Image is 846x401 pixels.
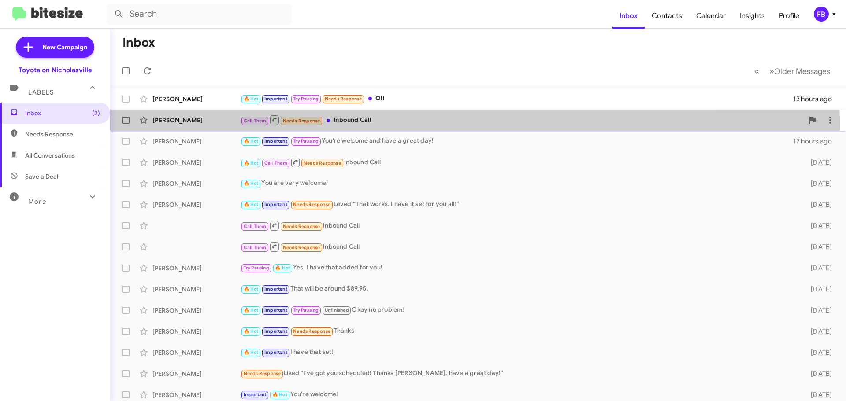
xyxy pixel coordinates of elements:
button: Previous [749,62,764,80]
div: You're welcome and have a great day! [241,136,793,146]
button: FB [806,7,836,22]
span: Needs Response [304,160,341,166]
a: Calendar [689,3,733,29]
a: Insights [733,3,772,29]
span: Needs Response [283,224,320,229]
div: [DATE] [797,243,839,251]
div: Okay no problem! [241,305,797,315]
span: » [769,66,774,77]
div: [DATE] [797,306,839,315]
div: 17 hours ago [793,137,839,146]
span: Important [264,349,287,355]
span: Unfinished [325,307,349,313]
span: Call Them [264,160,287,166]
div: Thanks [241,326,797,336]
span: 🔥 Hot [272,392,287,397]
span: More [28,198,46,206]
div: Yes, I have that added for you! [241,263,797,273]
span: Important [264,328,287,334]
span: 🔥 Hot [244,138,259,144]
div: 13 hours ago [793,95,839,103]
div: You are very welcome! [241,178,797,188]
div: [DATE] [797,221,839,230]
div: That will be around $89.95. [241,284,797,294]
div: Liked “I've got you scheduled! Thanks [PERSON_NAME], have a great day!” [241,368,797,379]
div: Inbound Call [241,114,804,125]
span: Save a Deal [25,172,58,181]
span: 🔥 Hot [244,160,259,166]
span: Call Them [244,224,267,229]
span: Needs Response [244,371,281,376]
div: [PERSON_NAME] [152,95,241,103]
div: Inbound Call [241,241,797,252]
div: [DATE] [797,327,839,336]
a: New Campaign [16,37,94,58]
div: [DATE] [797,390,839,399]
div: Inbound Call [241,157,797,168]
div: [DATE] [797,285,839,294]
div: Loved “That works. I have it set for you all!” [241,199,797,210]
div: [DATE] [797,179,839,188]
a: Contacts [645,3,689,29]
span: 🔥 Hot [244,202,259,207]
div: [PERSON_NAME] [152,327,241,336]
span: Important [244,392,267,397]
div: [DATE] [797,158,839,167]
div: [PERSON_NAME] [152,158,241,167]
a: Inbox [612,3,645,29]
span: Try Pausing [293,307,319,313]
div: [DATE] [797,200,839,209]
span: Important [264,96,287,102]
div: Oil [241,94,793,104]
div: [PERSON_NAME] [152,285,241,294]
span: 🔥 Hot [244,328,259,334]
div: [PERSON_NAME] [152,390,241,399]
div: [PERSON_NAME] [152,179,241,188]
span: 🔥 Hot [244,180,259,186]
span: 🔥 Hot [275,265,290,271]
div: Toyota on Nicholasville [19,66,92,74]
span: 🔥 Hot [244,349,259,355]
div: [PERSON_NAME] [152,348,241,357]
span: Needs Response [283,118,320,124]
span: Try Pausing [244,265,269,271]
div: [DATE] [797,264,839,272]
div: [PERSON_NAME] [152,137,241,146]
span: Older Messages [774,66,830,76]
span: Important [264,202,287,207]
h1: Inbox [122,36,155,50]
span: Call Them [244,245,267,250]
div: Inbound Call [241,220,797,231]
span: Needs Response [325,96,362,102]
span: Call Them [244,118,267,124]
span: Inbox [25,109,100,118]
div: FB [814,7,829,22]
div: I have that set! [241,347,797,357]
nav: Page navigation example [750,62,835,80]
span: All Conversations [25,151,75,160]
div: [PERSON_NAME] [152,306,241,315]
span: 🔥 Hot [244,96,259,102]
div: [PERSON_NAME] [152,200,241,209]
a: Profile [772,3,806,29]
span: (2) [92,109,100,118]
span: Needs Response [293,202,330,207]
div: [DATE] [797,369,839,378]
span: Try Pausing [293,96,319,102]
div: You're welcome! [241,390,797,400]
span: Important [264,138,287,144]
div: [PERSON_NAME] [152,264,241,272]
span: Important [264,307,287,313]
span: Needs Response [293,328,330,334]
div: [DATE] [797,348,839,357]
div: [PERSON_NAME] [152,116,241,125]
button: Next [764,62,835,80]
span: New Campaign [42,43,87,52]
span: Try Pausing [293,138,319,144]
div: [PERSON_NAME] [152,369,241,378]
span: 🔥 Hot [244,307,259,313]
